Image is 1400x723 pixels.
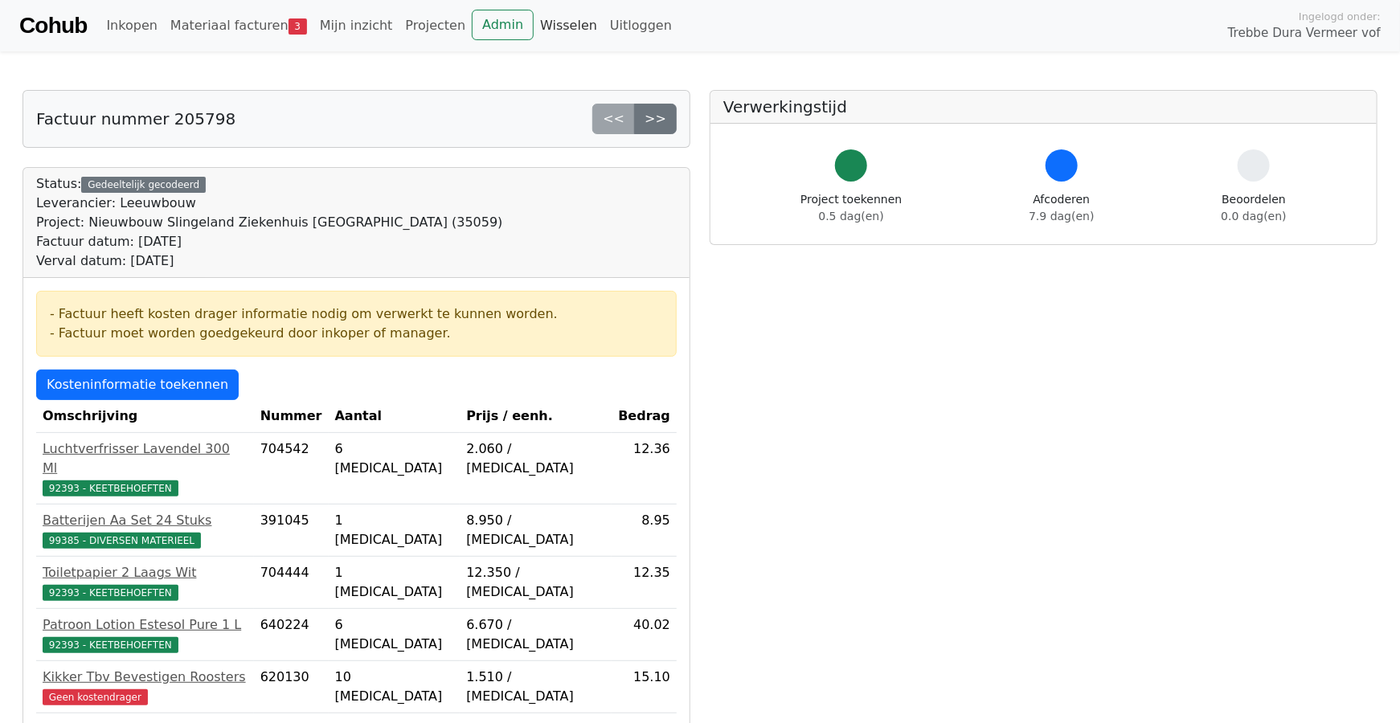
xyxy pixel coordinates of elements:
[43,439,248,478] div: Luchtverfrisser Lavendel 300 Ml
[313,10,399,42] a: Mijn inzicht
[335,668,454,706] div: 10 [MEDICAL_DATA]
[254,504,329,557] td: 391045
[50,324,663,343] div: - Factuur moet worden goedgekeurd door inkoper of manager.
[1299,9,1381,24] span: Ingelogd onder:
[466,439,605,478] div: 2.060 / [MEDICAL_DATA]
[1222,191,1287,225] div: Beoordelen
[254,661,329,713] td: 620130
[43,563,248,582] div: Toiletpapier 2 Laags Wit
[43,615,248,635] div: Patroon Lotion Estesol Pure 1 L
[50,304,663,324] div: - Factuur heeft kosten drager informatie nodig om verwerkt te kunnen worden.
[36,370,239,400] a: Kosteninformatie toekennen
[43,439,248,497] a: Luchtverfrisser Lavendel 300 Ml92393 - KEETBEHOEFTEN
[399,10,472,42] a: Projecten
[36,109,235,129] h5: Factuur nummer 205798
[604,10,678,42] a: Uitloggen
[36,400,254,433] th: Omschrijving
[800,191,902,225] div: Project toekennen
[43,480,178,496] span: 92393 - KEETBEHOEFTEN
[335,439,454,478] div: 6 [MEDICAL_DATA]
[164,10,313,42] a: Materiaal facturen3
[254,609,329,661] td: 640224
[612,504,677,557] td: 8.95
[634,104,677,134] a: >>
[36,251,503,271] div: Verval datum: [DATE]
[43,668,248,706] a: Kikker Tbv Bevestigen RoostersGeen kostendrager
[460,400,612,433] th: Prijs / eenh.
[612,557,677,609] td: 12.35
[723,97,1364,116] h5: Verwerkingstijd
[43,511,248,549] a: Batterijen Aa Set 24 Stuks99385 - DIVERSEN MATERIEEL
[472,10,534,40] a: Admin
[100,10,163,42] a: Inkopen
[43,563,248,602] a: Toiletpapier 2 Laags Wit92393 - KEETBEHOEFTEN
[819,210,884,223] span: 0.5 dag(en)
[289,18,307,35] span: 3
[534,10,604,42] a: Wisselen
[612,400,677,433] th: Bedrag
[335,563,454,602] div: 1 [MEDICAL_DATA]
[43,668,248,687] div: Kikker Tbv Bevestigen Roosters
[335,615,454,654] div: 6 [MEDICAL_DATA]
[43,615,248,654] a: Patroon Lotion Estesol Pure 1 L92393 - KEETBEHOEFTEN
[254,557,329,609] td: 704444
[466,668,605,706] div: 1.510 / [MEDICAL_DATA]
[43,637,178,653] span: 92393 - KEETBEHOEFTEN
[466,511,605,549] div: 8.950 / [MEDICAL_DATA]
[81,177,206,193] div: Gedeeltelijk gecodeerd
[254,433,329,504] td: 704542
[466,563,605,602] div: 12.350 / [MEDICAL_DATA]
[1222,210,1287,223] span: 0.0 dag(en)
[329,400,461,433] th: Aantal
[19,6,87,45] a: Cohub
[612,433,677,504] td: 12.36
[612,661,677,713] td: 15.10
[36,194,503,213] div: Leverancier: Leeuwbouw
[335,511,454,549] div: 1 [MEDICAL_DATA]
[1029,210,1094,223] span: 7.9 dag(en)
[36,213,503,232] div: Project: Nieuwbouw Slingeland Ziekenhuis [GEOGRAPHIC_DATA] (35059)
[254,400,329,433] th: Nummer
[1029,191,1094,225] div: Afcoderen
[36,232,503,251] div: Factuur datum: [DATE]
[43,689,148,705] span: Geen kostendrager
[466,615,605,654] div: 6.670 / [MEDICAL_DATA]
[612,609,677,661] td: 40.02
[36,174,503,271] div: Status:
[43,511,248,530] div: Batterijen Aa Set 24 Stuks
[43,533,201,549] span: 99385 - DIVERSEN MATERIEEL
[43,585,178,601] span: 92393 - KEETBEHOEFTEN
[1228,24,1381,43] span: Trebbe Dura Vermeer vof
